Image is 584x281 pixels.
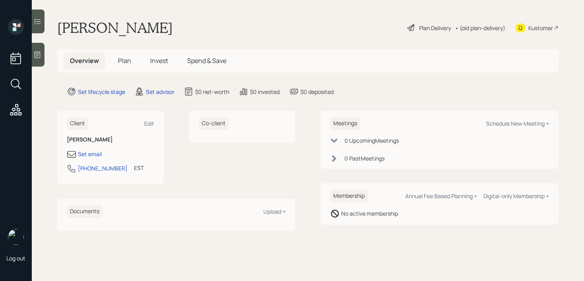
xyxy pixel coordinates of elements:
h6: Documents [67,205,102,218]
div: 0 Upcoming Meeting s [344,136,399,145]
div: Log out [6,254,25,262]
span: Overview [70,56,99,65]
div: [PHONE_NUMBER] [78,164,128,172]
div: 0 Past Meeting s [344,154,385,162]
div: EST [134,164,144,172]
div: $0 deposited [300,88,334,96]
div: $0 net-worth [195,88,229,96]
span: Spend & Save [187,56,226,65]
span: Invest [150,56,168,65]
h6: Membership [330,189,368,203]
h1: [PERSON_NAME] [57,19,173,36]
h6: Co-client [199,117,229,130]
div: Upload + [263,208,286,215]
div: Plan Delivery [419,24,451,32]
div: Kustomer [528,24,553,32]
h6: Client [67,117,88,130]
div: Schedule New Meeting + [486,120,549,127]
div: Set email [78,150,102,158]
h6: Meetings [330,117,360,130]
div: Set advisor [146,88,174,96]
div: No active membership [341,209,398,218]
span: Plan [118,56,131,65]
div: Set lifecycle stage [78,88,125,96]
div: Digital-only Membership + [483,192,549,200]
h6: [PERSON_NAME] [67,136,154,143]
img: retirable_logo.png [8,229,24,245]
div: $0 invested [250,88,280,96]
div: Edit [144,120,154,127]
div: Annual Fee Based Planning + [405,192,477,200]
div: • (old plan-delivery) [455,24,505,32]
